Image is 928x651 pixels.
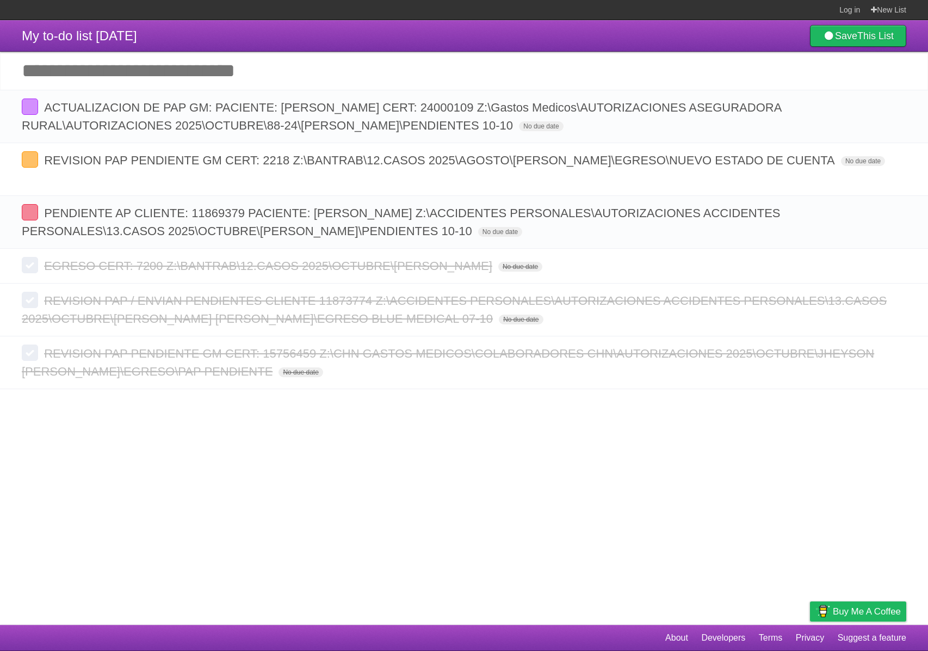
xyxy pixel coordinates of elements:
[44,153,838,167] span: REVISION PAP PENDIENTE GM CERT: 2218 Z:\BANTRAB\12.CASOS 2025\AGOSTO\[PERSON_NAME]\EGRESO\NUEVO E...
[22,345,38,361] label: Done
[22,28,137,43] span: My to-do list [DATE]
[22,204,38,220] label: Done
[22,347,874,378] span: REVISION PAP PENDIENTE GM CERT: 15756459 Z:\CHN GASTOS MEDICOS\COLABORADORES CHN\AUTORIZACIONES 2...
[841,156,885,166] span: No due date
[498,262,542,272] span: No due date
[499,315,543,324] span: No due date
[519,121,563,131] span: No due date
[810,25,906,47] a: SaveThis List
[22,206,781,238] span: PENDIENTE AP CLIENTE: 11869379 PACIENTE: [PERSON_NAME] Z:\ACCIDENTES PERSONALES\AUTORIZACIONES AC...
[665,628,688,648] a: About
[857,30,894,41] b: This List
[22,294,887,325] span: REVISION PAP / ENVIAN PENDIENTES CLIENTE 11873774 Z:\ACCIDENTES PERSONALES\AUTORIZACIONES ACCIDEN...
[833,602,901,621] span: Buy me a coffee
[796,628,824,648] a: Privacy
[22,101,781,132] span: ACTUALIZACION DE PAP GM: PACIENTE: [PERSON_NAME] CERT: 24000109 Z:\Gastos Medicos\AUTORIZACIONES ...
[810,601,906,622] a: Buy me a coffee
[701,628,745,648] a: Developers
[838,628,906,648] a: Suggest a feature
[22,257,38,273] label: Done
[478,227,522,237] span: No due date
[22,151,38,168] label: Done
[815,602,830,621] img: Buy me a coffee
[759,628,783,648] a: Terms
[22,292,38,308] label: Done
[22,99,38,115] label: Done
[44,259,495,273] span: EGRESO CERT: 7200 Z:\BANTRAB\12.CASOS 2025\OCTUBRE\[PERSON_NAME]
[279,367,323,377] span: No due date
